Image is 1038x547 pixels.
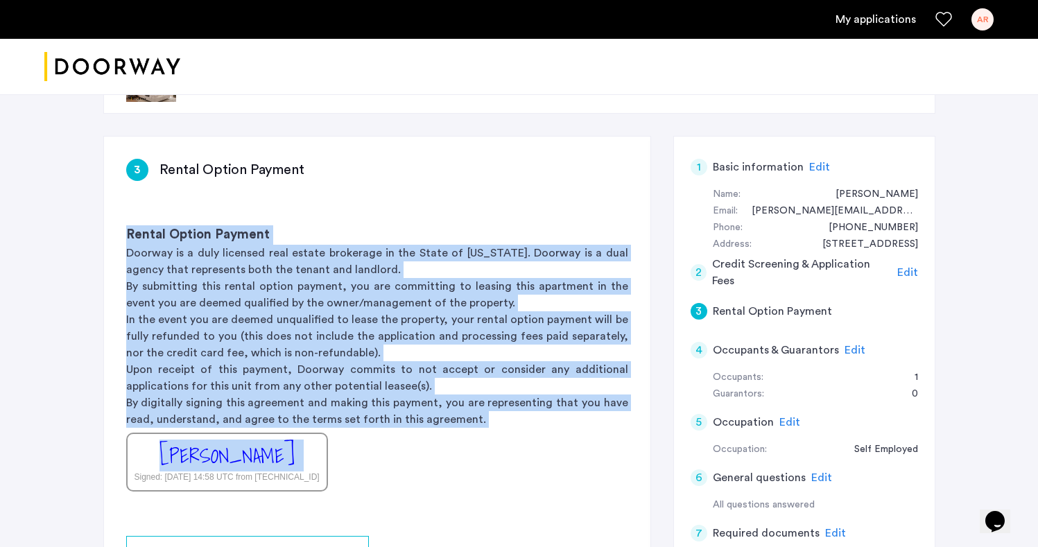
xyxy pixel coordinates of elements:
div: 5 [691,414,707,431]
span: Edit [809,162,830,173]
div: 4 [691,342,707,358]
div: AR [971,8,994,31]
div: Signed: [DATE] 14:58 UTC from [TECHNICAL_ID] [135,471,320,483]
div: [PERSON_NAME] [159,441,295,471]
p: Doorway is a duly licensed real estate brokerage in the State of [US_STATE]. Doorway is a dual ag... [126,245,628,278]
p: Upon receipt of this payment, Doorway commits to not accept or consider any additional applicatio... [126,361,628,394]
h5: Basic information [713,159,804,175]
div: 0 [898,386,918,403]
div: Occupation: [713,442,767,458]
div: 2174 Lexington Avenue, #3E [808,236,918,253]
div: Guarantors: [713,386,764,403]
div: ana.raickovich@gmail.com [738,203,918,220]
p: By digitally signing this agreement and making this payment, you are representing that you have r... [126,394,628,428]
a: My application [836,11,916,28]
div: Self Employed [840,442,918,458]
div: Email: [713,203,738,220]
div: Phone: [713,220,743,236]
div: Address: [713,236,752,253]
span: Edit [779,417,800,428]
span: Edit [845,345,865,356]
div: Occupants: [713,370,763,386]
h5: Required documents [713,525,820,541]
div: All questions answered [713,497,918,514]
h5: Credit Screening & Application Fees [712,256,892,289]
div: 1 [691,159,707,175]
span: Edit [897,267,918,278]
img: logo [44,41,180,93]
div: 6 [691,469,707,486]
span: Edit [825,528,846,539]
a: Favorites [935,11,952,28]
div: 3 [691,303,707,320]
h3: Rental Option Payment [126,225,628,245]
span: Edit [811,472,832,483]
h5: General questions [713,469,806,486]
div: Jason Fernandez [822,186,918,203]
a: Cazamio logo [44,41,180,93]
div: 2 [691,264,707,281]
div: 3 [126,159,148,181]
iframe: chat widget [980,492,1024,533]
p: In the event you are deemed unqualified to lease the property, your rental option payment will be... [126,311,628,361]
h5: Occupants & Guarantors [713,342,839,358]
div: 1 [901,370,918,386]
div: Name: [713,186,741,203]
p: By submitting this rental option payment, you are committing to leasing this apartment in the eve... [126,278,628,311]
div: 7 [691,525,707,541]
h3: Rental Option Payment [159,160,304,180]
h5: Rental Option Payment [713,303,832,320]
div: +19174393631 [815,220,918,236]
h5: Occupation [713,414,774,431]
